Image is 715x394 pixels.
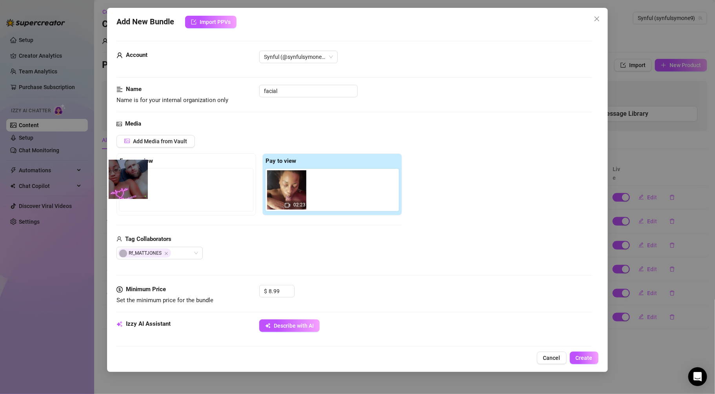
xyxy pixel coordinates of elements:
[594,16,600,22] span: close
[126,86,142,93] strong: Name
[116,297,213,304] span: Set the minimum price for the bundle
[125,120,141,127] strong: Media
[543,355,560,361] span: Cancel
[116,85,123,94] span: align-left
[591,16,603,22] span: Close
[116,235,122,244] span: user
[259,319,320,332] button: Describe with AI
[133,138,187,144] span: Add Media from Vault
[124,138,130,144] span: picture
[185,16,237,28] button: Import PPVs
[570,352,599,364] button: Create
[126,286,166,293] strong: Minimum Price
[118,248,171,258] span: Rf_MATTJONES
[274,323,314,329] span: Describe with AI
[116,16,174,28] span: Add New Bundle
[120,157,153,164] strong: Free preview
[264,51,333,63] span: Synful (@synfulsymone9)
[191,19,196,25] span: import
[591,13,603,25] button: Close
[126,320,171,327] strong: Izzy AI Assistant
[537,352,567,364] button: Cancel
[116,285,123,294] span: dollar
[116,119,122,129] span: picture
[116,51,123,60] span: user
[125,235,171,243] strong: Tag Collaborators
[576,355,593,361] span: Create
[266,157,296,164] strong: Pay to view
[259,85,358,97] input: Enter a name
[126,51,147,58] strong: Account
[164,252,168,255] span: Close
[688,367,707,386] div: Open Intercom Messenger
[116,135,195,148] button: Add Media from Vault
[116,97,228,104] span: Name is for your internal organization only
[200,19,231,25] span: Import PPVs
